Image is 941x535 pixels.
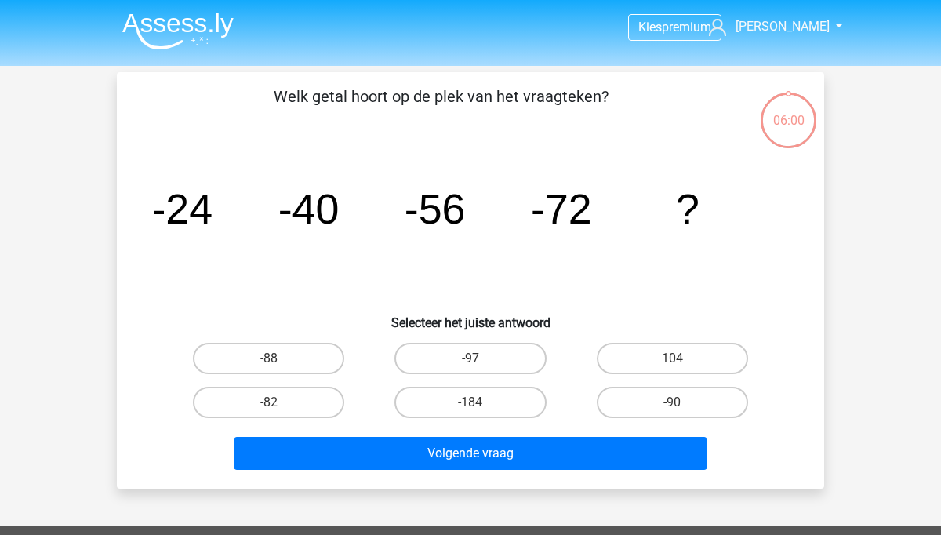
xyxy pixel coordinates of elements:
[405,185,466,232] tspan: -56
[662,20,711,35] span: premium
[597,343,748,374] label: 104
[122,13,234,49] img: Assessly
[394,387,546,418] label: -184
[193,387,344,418] label: -82
[151,185,213,232] tspan: -24
[142,85,740,132] p: Welk getal hoort op de plek van het vraagteken?
[638,20,662,35] span: Kies
[142,303,799,330] h6: Selecteer het juiste antwoord
[234,437,708,470] button: Volgende vraag
[597,387,748,418] label: -90
[736,19,830,34] span: [PERSON_NAME]
[193,343,344,374] label: -88
[703,17,831,36] a: [PERSON_NAME]
[629,16,721,38] a: Kiespremium
[278,185,340,232] tspan: -40
[759,91,818,130] div: 06:00
[394,343,546,374] label: -97
[531,185,592,232] tspan: -72
[676,185,699,232] tspan: ?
